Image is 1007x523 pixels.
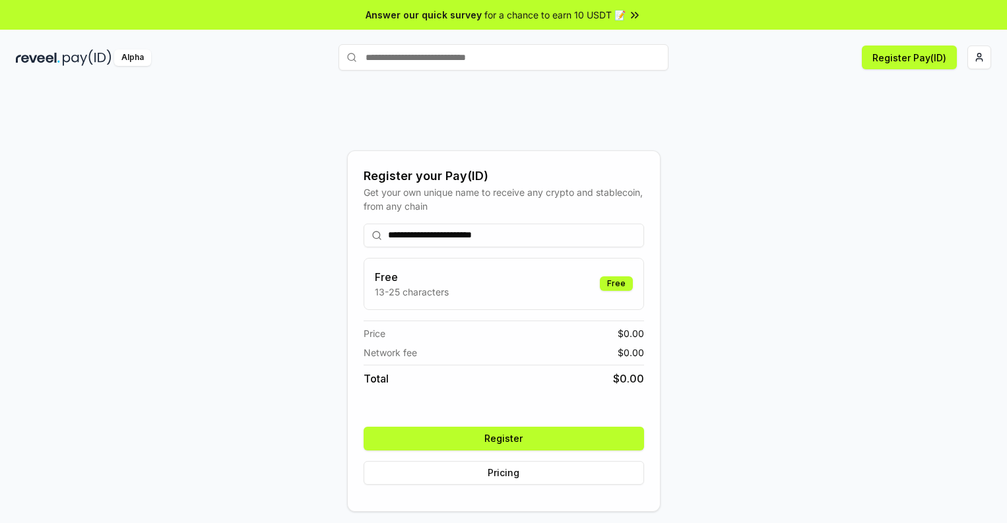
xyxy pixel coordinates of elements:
[375,285,449,299] p: 13-25 characters
[364,371,389,386] span: Total
[600,276,633,291] div: Free
[114,49,151,66] div: Alpha
[366,8,482,22] span: Answer our quick survey
[364,167,644,185] div: Register your Pay(ID)
[364,427,644,450] button: Register
[613,371,644,386] span: $ 0.00
[16,49,60,66] img: reveel_dark
[63,49,112,66] img: pay_id
[364,185,644,213] div: Get your own unique name to receive any crypto and stablecoin, from any chain
[618,346,644,359] span: $ 0.00
[364,461,644,485] button: Pricing
[618,326,644,340] span: $ 0.00
[375,269,449,285] h3: Free
[364,346,417,359] span: Network fee
[484,8,626,22] span: for a chance to earn 10 USDT 📝
[364,326,385,340] span: Price
[862,46,957,69] button: Register Pay(ID)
